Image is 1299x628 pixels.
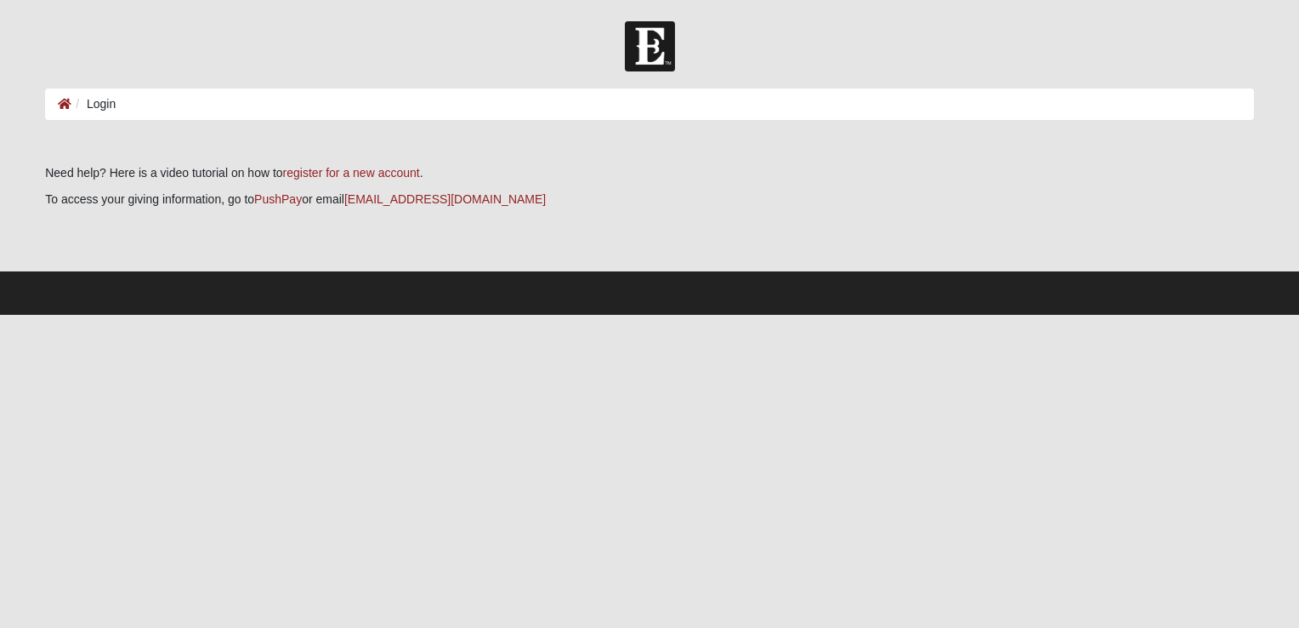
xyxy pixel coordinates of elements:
[283,166,420,180] a: register for a new account
[625,21,675,71] img: Church of Eleven22 Logo
[45,164,1254,182] p: Need help? Here is a video tutorial on how to .
[45,191,1254,208] p: To access your giving information, go to or email
[71,95,116,113] li: Login
[254,192,302,206] a: PushPay
[344,192,546,206] a: [EMAIL_ADDRESS][DOMAIN_NAME]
